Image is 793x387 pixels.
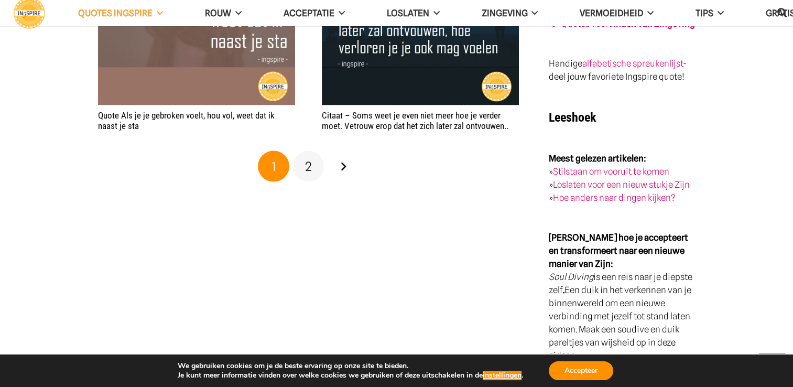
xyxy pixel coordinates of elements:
strong: Leeshoek [549,110,596,125]
p: We gebruiken cookies om je de beste ervaring op onze site te bieden. [178,361,523,371]
span: Acceptatie [284,8,334,18]
a: Zoeken [772,1,792,26]
span: Zingeving [481,8,527,18]
a: Citaat – Soms weet je even niet meer hoe je verder moet. Vetrouw erop dat het zich later zal ontv... [322,110,508,131]
span: TIPS [696,8,713,18]
a: Quote Als je je gebroken voelt, hou vol, weet dat ik naast je sta [98,110,275,131]
span: QUOTES INGSPIRE [78,8,153,18]
p: » » » [549,152,695,205]
p: Handige - deel jouw favoriete Ingspire quote! [549,57,695,83]
span: VERMOEIDHEID [580,8,643,18]
a: Loslaten voor een nieuw stukje Zijn [553,179,690,190]
strong: [PERSON_NAME] hoe je accepteert en transformeert naar een nieuwe manier van Zijn: [549,232,688,269]
em: Soul Diving [549,272,593,282]
a: Hoe anders naar dingen kijken? [553,192,676,203]
strong: . [563,285,564,295]
a: Pagina 2 [293,151,324,182]
span: Loslaten [387,8,429,18]
span: 1 [271,159,276,174]
button: instellingen [483,371,522,380]
button: Accepteer [549,361,613,380]
a: Stilstaan om vooruit te komen [553,166,669,177]
span: 2 [305,159,312,174]
span: Pagina 1 [258,151,289,182]
strong: Meest gelezen artikelen: [549,153,646,164]
a: alfabetische spreukenlijst [582,58,683,69]
a: Terug naar top [759,353,785,379]
p: Je kunt meer informatie vinden over welke cookies we gebruiken of deze uitschakelen in de . [178,371,523,380]
span: ROUW [205,8,231,18]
